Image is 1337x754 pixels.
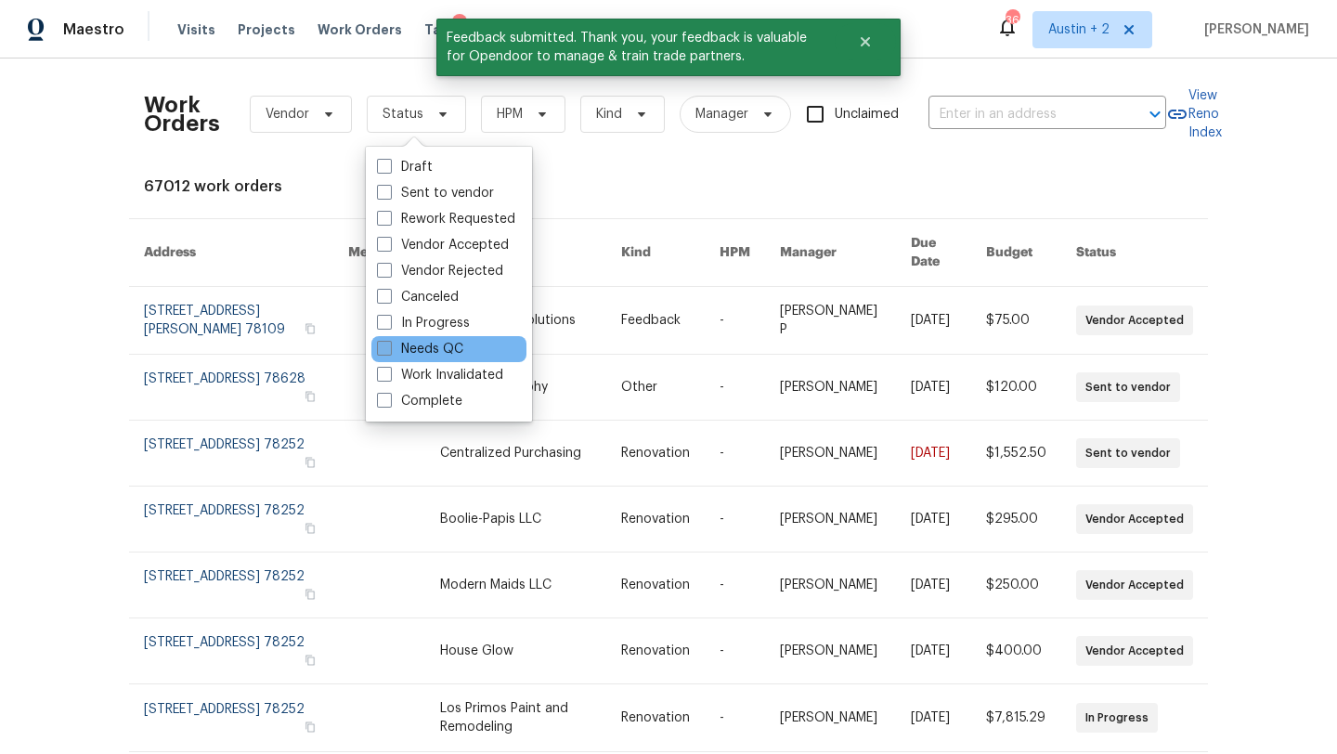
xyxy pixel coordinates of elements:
td: [PERSON_NAME] [765,684,896,752]
span: Visits [177,20,215,39]
button: Copy Address [302,652,318,669]
span: [PERSON_NAME] [1197,20,1309,39]
span: Austin + 2 [1048,20,1110,39]
td: House Glow [425,618,606,684]
td: Renovation [606,487,705,552]
span: Work Orders [318,20,402,39]
td: Renovation [606,552,705,618]
label: Sent to vendor [377,184,494,202]
td: Centralized Purchasing [425,421,606,487]
td: [PERSON_NAME] P [765,287,896,355]
td: Other [606,355,705,421]
label: Rework Requested [377,210,515,228]
span: Unclaimed [835,105,899,124]
label: Complete [377,392,462,410]
div: 67012 work orders [144,177,1193,196]
span: Status [383,105,423,123]
label: Vendor Rejected [377,262,503,280]
th: Budget [971,219,1061,287]
td: - [705,287,765,355]
label: Vendor Accepted [377,236,509,254]
button: Open [1142,101,1168,127]
span: Projects [238,20,295,39]
td: - [705,355,765,421]
button: Copy Address [302,388,318,405]
span: Tasks [424,23,463,36]
td: Modern Maids LLC [425,552,606,618]
td: - [705,421,765,487]
span: HPM [497,105,523,123]
label: Work Invalidated [377,366,503,384]
td: Boolie-Papis LLC [425,487,606,552]
input: Enter in an address [928,100,1114,129]
span: Kind [596,105,622,123]
td: - [705,552,765,618]
label: Needs QC [377,340,463,358]
td: Feedback [606,287,705,355]
td: Los Primos Paint and Remodeling [425,684,606,752]
label: In Progress [377,314,470,332]
th: Manager [765,219,896,287]
th: Due Date [896,219,971,287]
td: [PERSON_NAME] [765,618,896,684]
div: 2 [452,14,467,32]
td: Renovation [606,421,705,487]
span: Maestro [63,20,124,39]
td: - [705,618,765,684]
button: Copy Address [302,719,318,735]
td: [PERSON_NAME] [765,355,896,421]
h2: Work Orders [144,96,220,133]
span: Feedback submitted. Thank you, your feedback is valuable for Opendoor to manage & train trade par... [436,19,835,76]
label: Draft [377,158,433,176]
th: Status [1061,219,1208,287]
span: Manager [695,105,748,123]
button: Close [835,23,896,60]
th: Messages [333,219,425,287]
span: Vendor [266,105,309,123]
td: Renovation [606,618,705,684]
td: [PERSON_NAME] [765,421,896,487]
td: [PERSON_NAME] [765,552,896,618]
td: [PERSON_NAME] [765,487,896,552]
th: Kind [606,219,705,287]
td: - [705,487,765,552]
th: HPM [705,219,765,287]
button: Copy Address [302,520,318,537]
td: Renovation [606,684,705,752]
div: 36 [1006,11,1019,30]
th: Address [129,219,333,287]
button: Copy Address [302,454,318,471]
a: View Reno Index [1166,86,1222,142]
button: Copy Address [302,320,318,337]
td: - [705,684,765,752]
button: Copy Address [302,586,318,603]
label: Canceled [377,288,459,306]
